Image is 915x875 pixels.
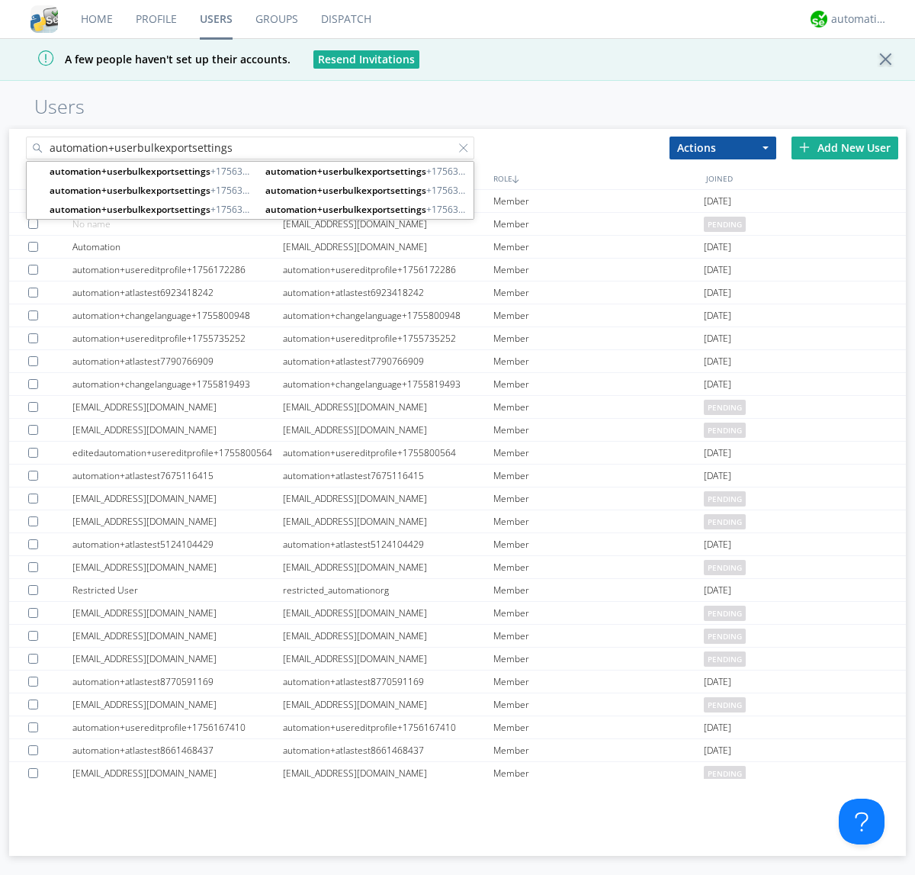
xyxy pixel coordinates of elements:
[9,236,906,259] a: Automation[EMAIL_ADDRESS][DOMAIN_NAME]Member[DATE]
[283,579,493,601] div: restricted_automationorg
[704,697,746,713] span: pending
[704,739,731,762] span: [DATE]
[9,602,906,625] a: [EMAIL_ADDRESS][DOMAIN_NAME][EMAIL_ADDRESS][DOMAIN_NAME]Memberpending
[704,259,731,281] span: [DATE]
[704,350,731,373] span: [DATE]
[9,259,906,281] a: automation+usereditprofile+1756172286automation+usereditprofile+1756172286Member[DATE]
[283,259,493,281] div: automation+usereditprofile+1756172286
[72,602,283,624] div: [EMAIL_ADDRESS][DOMAIN_NAME]
[704,560,746,575] span: pending
[831,11,888,27] div: automation+atlas
[72,716,283,738] div: automation+usereditprofile+1756167410
[9,373,906,396] a: automation+changelanguage+1755819493automation+changelanguage+1755819493Member[DATE]
[283,716,493,738] div: automation+usereditprofile+1756167410
[704,442,731,465] span: [DATE]
[72,442,283,464] div: editedautomation+usereditprofile+1755800564
[493,213,704,235] div: Member
[704,465,731,487] span: [DATE]
[9,442,906,465] a: editedautomation+usereditprofile+1755800564automation+usereditprofile+1755800564Member[DATE]
[669,137,776,159] button: Actions
[704,327,731,350] span: [DATE]
[50,203,210,216] strong: automation+userbulkexportsettings
[493,671,704,693] div: Member
[72,350,283,372] div: automation+atlastest7790766909
[704,579,731,602] span: [DATE]
[704,716,731,739] span: [DATE]
[493,281,704,304] div: Member
[283,739,493,761] div: automation+atlastest8661468437
[704,491,746,507] span: pending
[493,190,704,212] div: Member
[704,190,731,213] span: [DATE]
[72,419,283,441] div: [EMAIL_ADDRESS][DOMAIN_NAME]
[493,236,704,258] div: Member
[9,625,906,648] a: [EMAIL_ADDRESS][DOMAIN_NAME][EMAIL_ADDRESS][DOMAIN_NAME]Memberpending
[493,304,704,327] div: Member
[283,625,493,647] div: [EMAIL_ADDRESS][DOMAIN_NAME]
[9,693,906,716] a: [EMAIL_ADDRESS][DOMAIN_NAME][EMAIL_ADDRESS][DOMAIN_NAME]Memberpending
[839,799,884,844] iframe: Toggle Customer Support
[493,648,704,670] div: Member
[72,396,283,418] div: [EMAIL_ADDRESS][DOMAIN_NAME]
[493,442,704,464] div: Member
[265,164,470,179] span: +1756331775
[9,579,906,602] a: Restricted Userrestricted_automationorgMember[DATE]
[283,533,493,555] div: automation+atlastest5124104429
[283,419,493,441] div: [EMAIL_ADDRESS][DOMAIN_NAME]
[493,350,704,372] div: Member
[9,671,906,693] a: automation+atlastest8770591169automation+atlastest8770591169Member[DATE]
[493,419,704,441] div: Member
[283,236,493,258] div: [EMAIL_ADDRESS][DOMAIN_NAME]
[50,202,254,217] span: +1756331784
[493,716,704,738] div: Member
[50,183,254,198] span: +1756331780
[265,183,470,198] span: +1756331780
[493,373,704,395] div: Member
[791,137,898,159] div: Add New User
[704,217,746,232] span: pending
[704,236,731,259] span: [DATE]
[9,487,906,510] a: [EMAIL_ADDRESS][DOMAIN_NAME][EMAIL_ADDRESS][DOMAIN_NAME]Memberpending
[72,373,283,395] div: automation+changelanguage+1755819493
[704,766,746,781] span: pending
[9,396,906,419] a: [EMAIL_ADDRESS][DOMAIN_NAME][EMAIL_ADDRESS][DOMAIN_NAME]Memberpending
[50,164,254,179] span: +1756331775
[704,304,731,327] span: [DATE]
[704,423,746,438] span: pending
[702,167,915,189] div: JOINED
[704,606,746,621] span: pending
[265,184,426,197] strong: automation+userbulkexportsettings
[283,648,493,670] div: [EMAIL_ADDRESS][DOMAIN_NAME]
[9,304,906,327] a: automation+changelanguage+1755800948automation+changelanguage+1755800948Member[DATE]
[704,671,731,693] span: [DATE]
[72,304,283,327] div: automation+changelanguage+1755800948
[283,693,493,716] div: [EMAIL_ADDRESS][DOMAIN_NAME]
[704,533,731,556] span: [DATE]
[493,579,704,601] div: Member
[799,142,810,153] img: plus.svg
[283,281,493,304] div: automation+atlastest6923418242
[313,50,419,69] button: Resend Invitations
[72,259,283,281] div: automation+usereditprofile+1756172286
[493,465,704,487] div: Member
[11,52,291,66] span: A few people haven't set up their accounts.
[493,487,704,510] div: Member
[493,510,704,532] div: Member
[283,602,493,624] div: [EMAIL_ADDRESS][DOMAIN_NAME]
[493,396,704,418] div: Member
[283,373,493,395] div: automation+changelanguage+1755819493
[9,465,906,487] a: automation+atlastest7675116415automation+atlastest7675116415Member[DATE]
[9,739,906,762] a: automation+atlastest8661468437automation+atlastest8661468437Member[DATE]
[704,514,746,529] span: pending
[72,533,283,555] div: automation+atlastest5124104429
[283,465,493,487] div: automation+atlastest7675116415
[283,396,493,418] div: [EMAIL_ADDRESS][DOMAIN_NAME]
[9,556,906,579] a: [EMAIL_ADDRESS][DOMAIN_NAME][EMAIL_ADDRESS][DOMAIN_NAME]Memberpending
[811,11,827,27] img: d2d01cd9b4174d08988066c6d424eccd
[490,167,702,189] div: ROLE
[72,762,283,784] div: [EMAIL_ADDRESS][DOMAIN_NAME]
[283,213,493,235] div: [EMAIL_ADDRESS][DOMAIN_NAME]
[283,304,493,327] div: automation+changelanguage+1755800948
[493,556,704,578] div: Member
[72,648,283,670] div: [EMAIL_ADDRESS][DOMAIN_NAME]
